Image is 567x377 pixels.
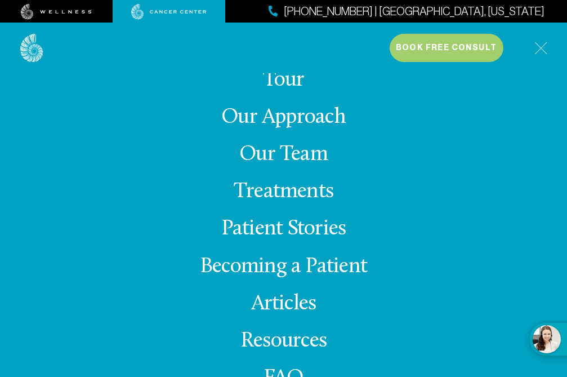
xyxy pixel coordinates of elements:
a: Our Team [239,144,328,166]
a: Resources [240,330,327,352]
a: Articles [251,293,316,315]
a: Treatments [234,181,333,203]
a: Our Approach [221,107,346,128]
a: Patient Stories [221,218,346,240]
a: [PHONE_NUMBER] | [GEOGRAPHIC_DATA], [US_STATE] [269,3,544,20]
img: icon-hamburger [534,42,547,55]
img: logo [20,34,43,63]
a: Becoming a Patient [200,256,367,278]
a: Tour [263,69,305,91]
img: wellness [21,4,92,20]
span: [PHONE_NUMBER] | [GEOGRAPHIC_DATA], [US_STATE] [284,3,544,20]
button: Book Free Consult [390,34,503,62]
img: cancer center [131,4,207,20]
